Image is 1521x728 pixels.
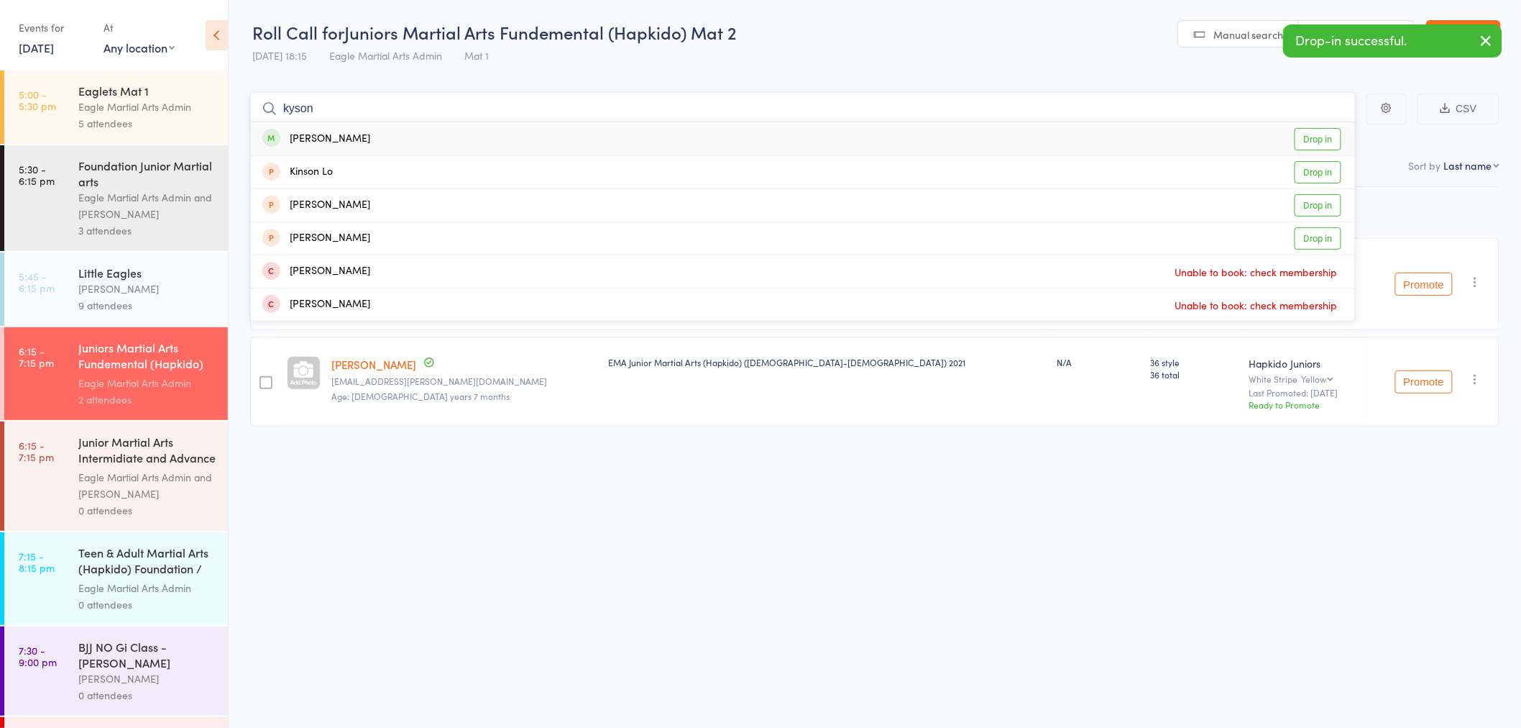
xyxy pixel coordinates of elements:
[1417,94,1499,124] button: CSV
[78,281,216,297] div: [PERSON_NAME]
[78,502,216,519] div: 0 attendees
[78,265,216,281] div: Little Eagles
[1444,158,1492,173] div: Last name
[78,99,216,115] div: Eagle Martial Arts Admin
[1249,388,1359,398] small: Last Promoted: [DATE]
[332,390,510,402] span: Age: [DEMOGRAPHIC_DATA] years 7 months
[78,297,216,314] div: 9 attendees
[19,40,54,55] a: [DATE]
[262,230,370,247] div: [PERSON_NAME]
[464,48,489,63] span: Mat 1
[4,327,228,420] a: 6:15 -7:15 pmJuniors Martial Arts Fundemental (Hapkido) Mat 2Eagle Martial Arts Admin2 attendees
[78,340,216,375] div: Juniors Martial Arts Fundemental (Hapkido) Mat 2
[19,550,55,573] time: 7:15 - 8:15 pm
[19,270,55,294] time: 5:45 - 6:15 pm
[1151,368,1237,381] span: 36 total
[78,687,216,704] div: 0 attendees
[78,115,216,132] div: 5 attendees
[19,645,57,668] time: 7:30 - 9:00 pm
[1283,24,1502,58] div: Drop-in successful.
[1295,194,1341,217] a: Drop in
[1249,399,1359,411] div: Ready to Promote
[1295,161,1341,183] a: Drop in
[78,580,216,596] div: Eagle Martial Arts Admin
[4,532,228,625] a: 7:15 -8:15 pmTeen & Adult Martial Arts (Hapkido) Foundation / F...Eagle Martial Arts Admin0 atten...
[262,263,370,280] div: [PERSON_NAME]
[1249,374,1359,383] div: White Stripe
[1395,273,1453,296] button: Promote
[78,639,216,670] div: BJJ NO Gi Class - [PERSON_NAME]
[262,131,370,147] div: [PERSON_NAME]
[1295,128,1341,150] a: Drop in
[329,48,442,63] span: Eagle Martial Arts Admin
[104,16,175,40] div: At
[1295,227,1341,250] a: Drop in
[1151,356,1237,368] span: 36 style
[262,197,370,214] div: [PERSON_NAME]
[78,83,216,99] div: Eaglets Mat 1
[4,70,228,144] a: 5:00 -5:30 pmEaglets Mat 1Eagle Martial Arts Admin5 attendees
[1172,261,1341,283] span: Unable to book: check membership
[4,627,228,716] a: 7:30 -9:00 pmBJJ NO Gi Class - [PERSON_NAME][PERSON_NAME]0 attendees
[78,545,216,580] div: Teen & Adult Martial Arts (Hapkido) Foundation / F...
[332,376,597,386] small: winnie.bui@gmail.com
[78,222,216,239] div: 3 attendees
[19,88,56,112] time: 5:00 - 5:30 pm
[78,375,216,391] div: Eagle Martial Arts Admin
[332,357,417,372] a: [PERSON_NAME]
[19,345,54,368] time: 6:15 - 7:15 pm
[1395,370,1453,393] button: Promote
[608,356,1045,368] div: EMA Junior Martial Arts (Hapkido) ([DEMOGRAPHIC_DATA]-[DEMOGRAPHIC_DATA]) 2021
[344,20,737,44] span: Juniors Martial Arts Fundemental (Hapkido) Mat 2
[78,391,216,408] div: 2 attendees
[252,20,344,44] span: Roll Call for
[1426,20,1501,49] a: Exit roll call
[78,434,216,469] div: Junior Martial Arts Intermidiate and Advance (Hap...
[78,469,216,502] div: Eagle Martial Arts Admin and [PERSON_NAME]
[19,16,89,40] div: Events for
[1301,374,1326,383] div: Yellow
[78,596,216,613] div: 0 attendees
[104,40,175,55] div: Any location
[262,164,333,181] div: Kinson Lo
[250,92,1356,125] input: Search by name
[19,163,55,186] time: 5:30 - 6:15 pm
[1409,158,1441,173] label: Sort by
[4,145,228,251] a: 5:30 -6:15 pmFoundation Junior Martial artsEagle Martial Arts Admin and [PERSON_NAME]3 attendees
[252,48,307,63] span: [DATE] 18:15
[19,440,54,463] time: 6:15 - 7:15 pm
[78,189,216,222] div: Eagle Martial Arts Admin and [PERSON_NAME]
[1057,356,1139,368] div: N/A
[1249,356,1359,370] div: Hapkido Juniors
[4,252,228,326] a: 5:45 -6:15 pmLittle Eagles[PERSON_NAME]9 attendees
[78,670,216,687] div: [PERSON_NAME]
[78,158,216,189] div: Foundation Junior Martial arts
[262,296,370,313] div: [PERSON_NAME]
[1172,294,1341,316] span: Unable to book: check membership
[1214,27,1284,42] span: Manual search
[4,422,228,531] a: 6:15 -7:15 pmJunior Martial Arts Intermidiate and Advance (Hap...Eagle Martial Arts Admin and [PE...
